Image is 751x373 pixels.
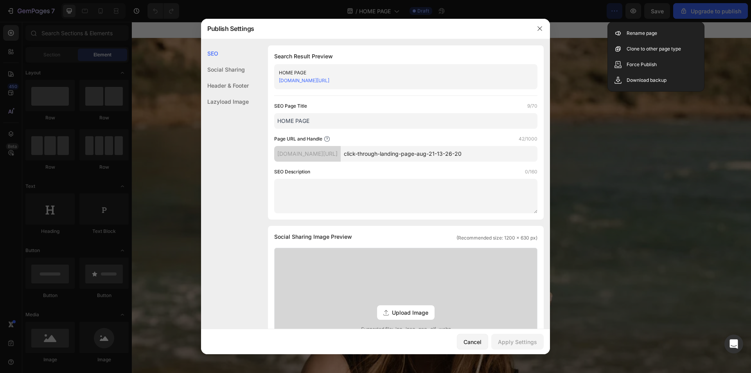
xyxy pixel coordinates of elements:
[627,45,681,53] p: Clone to other page type
[274,168,310,176] label: SEO Description
[724,335,743,353] div: Open Intercom Messenger
[275,326,537,333] span: Supported file: .jpg, .jpeg, .png, .gif, .webp
[201,77,249,94] div: Header & Footer
[274,135,322,143] label: Page URL and Handle
[627,61,657,68] p: Force Publish
[201,61,249,77] div: Social Sharing
[274,232,352,241] span: Social Sharing Image Preview
[456,234,537,241] span: (Recommended size: 1200 x 630 px)
[525,168,537,176] label: 0/160
[527,102,537,110] label: 9/70
[457,334,488,350] button: Cancel
[201,94,249,110] div: Lazyload Image
[201,18,530,39] div: Publish Settings
[279,69,520,77] div: HOME PAGE
[392,308,428,317] span: Upload Image
[627,76,667,84] p: Download backup
[464,338,482,346] div: Cancel
[274,52,537,61] h1: Search Result Preview
[274,102,307,110] label: SEO Page Title
[519,135,537,143] label: 42/1000
[498,338,537,346] div: Apply Settings
[274,146,341,162] div: [DOMAIN_NAME][URL]
[341,146,537,162] input: Handle
[491,334,544,350] button: Apply Settings
[627,29,657,37] p: Rename page
[274,113,537,129] input: Title
[279,77,329,83] a: [DOMAIN_NAME][URL]
[201,45,249,61] div: SEO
